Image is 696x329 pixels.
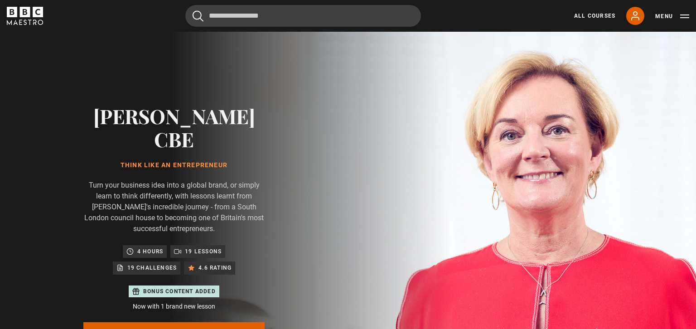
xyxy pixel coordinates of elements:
a: All Courses [574,12,615,20]
p: 4 hours [137,247,163,256]
button: Submit the search query [193,10,203,22]
p: Turn your business idea into a global brand, or simply learn to think differently, with lessons l... [83,180,265,234]
p: Bonus content added [143,287,216,295]
input: Search [185,5,421,27]
p: 19 Challenges [127,263,177,272]
h2: [PERSON_NAME] CBE [83,104,265,151]
p: Now with 1 brand new lesson [83,302,265,311]
p: 4.6 rating [198,263,232,272]
svg: BBC Maestro [7,7,43,25]
button: Toggle navigation [655,12,689,21]
h1: Think Like an Entrepreneur [83,162,265,169]
p: 19 lessons [185,247,222,256]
